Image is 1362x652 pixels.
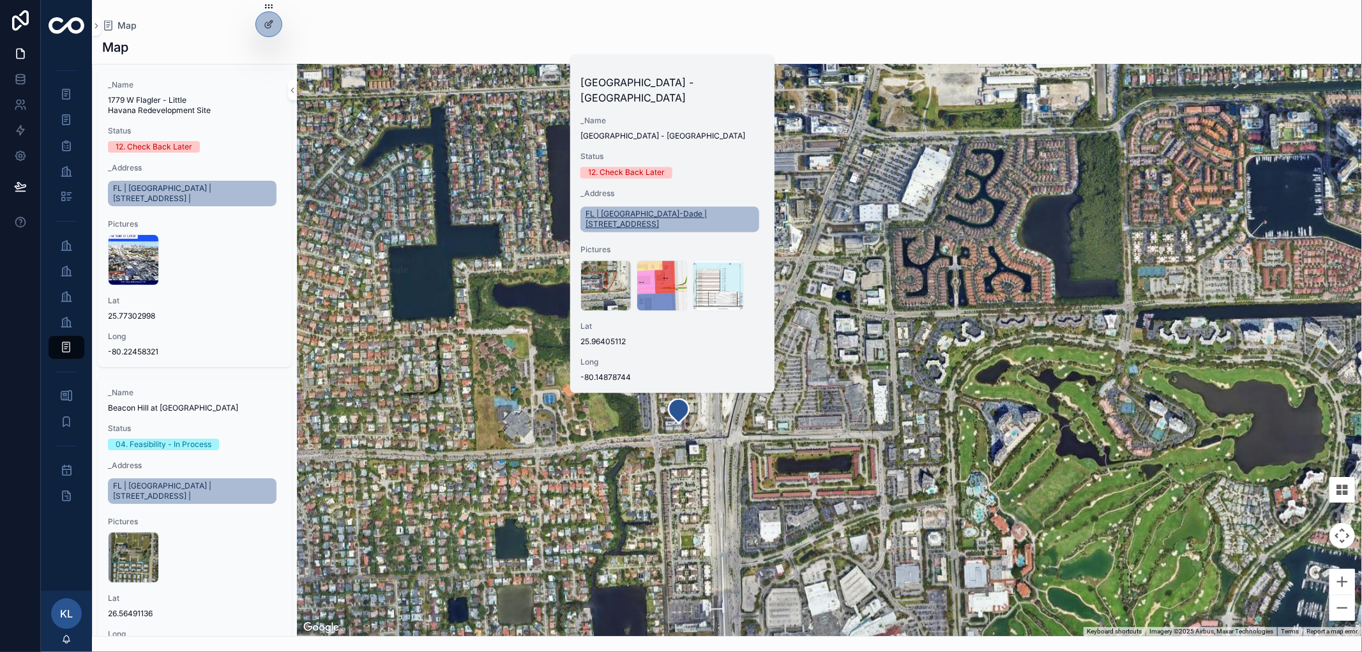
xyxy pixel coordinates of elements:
[113,481,271,501] span: FL | [GEOGRAPHIC_DATA] | [STREET_ADDRESS] |
[580,245,764,255] span: Pictures
[108,311,282,321] span: 25.77302998
[300,619,342,636] a: Open this area in Google Maps (opens a new window)
[1087,627,1142,636] button: Keyboard shortcuts
[108,331,282,342] span: Long
[108,423,282,434] span: Status
[580,151,764,162] span: Status
[102,38,128,56] h1: Map
[108,80,282,90] span: _Name
[580,116,764,126] span: _Name
[580,188,764,199] span: _Address
[108,163,282,173] span: _Address
[300,619,342,636] img: Google
[98,70,292,367] a: _Name1779 W Flagler - Little Havana Redevelopment SiteStatus12. Check Back Later_AddressFL | [GEO...
[108,460,282,471] span: _Address
[108,609,282,619] span: 26.56491136
[1329,523,1355,549] button: Map camera controls
[108,347,282,357] span: -80.22458321
[580,337,764,347] span: 25.96405112
[49,17,84,34] img: App logo
[1329,569,1355,595] button: Zoom in
[1306,628,1358,635] a: Report a map error
[41,51,92,524] div: scrollable content
[108,517,282,527] span: Pictures
[102,19,137,32] a: Map
[580,372,764,383] span: -80.14878744
[586,209,754,229] span: FL | [GEOGRAPHIC_DATA]-Dade | [STREET_ADDRESS]
[570,54,775,393] a: [GEOGRAPHIC_DATA] - [GEOGRAPHIC_DATA]_Name[GEOGRAPHIC_DATA] - [GEOGRAPHIC_DATA]Status12. Check Ba...
[113,183,271,204] span: FL | [GEOGRAPHIC_DATA] | [STREET_ADDRESS] |
[108,478,276,504] a: FL | [GEOGRAPHIC_DATA] | [STREET_ADDRESS] |
[580,131,764,141] span: [GEOGRAPHIC_DATA] - [GEOGRAPHIC_DATA]
[108,95,282,116] span: 1779 W Flagler - Little Havana Redevelopment Site
[580,321,764,331] span: Lat
[108,126,282,136] span: Status
[108,403,282,413] span: Beacon Hill at [GEOGRAPHIC_DATA]
[1149,628,1273,635] span: Imagery ©2025 Airbus, Maxar Technologies
[580,357,764,367] span: Long
[588,167,665,178] div: 12. Check Back Later
[1329,477,1355,503] button: Tilt map
[108,296,282,306] span: Lat
[116,439,211,450] div: 04. Feasibility - In Process
[580,75,764,105] h2: [GEOGRAPHIC_DATA] - [GEOGRAPHIC_DATA]
[108,388,282,398] span: _Name
[108,181,276,206] a: FL | [GEOGRAPHIC_DATA] | [STREET_ADDRESS] |
[1281,628,1299,635] a: Terms (opens in new tab)
[1329,595,1355,621] button: Zoom out
[116,141,192,153] div: 12. Check Back Later
[108,219,282,229] span: Pictures
[117,19,137,32] span: Map
[60,606,73,621] span: KL
[108,593,282,603] span: Lat
[108,629,282,639] span: Long
[580,206,759,232] a: FL | [GEOGRAPHIC_DATA]-Dade | [STREET_ADDRESS]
